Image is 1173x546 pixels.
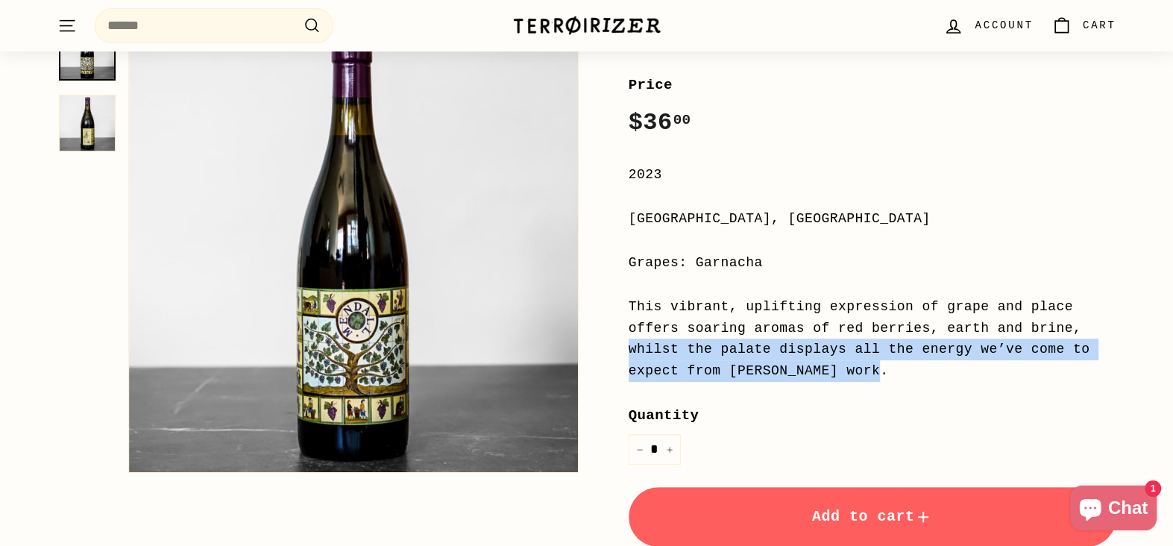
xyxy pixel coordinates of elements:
[629,296,1116,382] div: This vibrant, uplifting expression of grape and place offers soaring aromas of red berries, earth...
[629,208,1116,230] div: [GEOGRAPHIC_DATA], [GEOGRAPHIC_DATA]
[1066,486,1161,534] inbox-online-store-chat: Shopify online store chat
[59,95,116,151] img: La Torre Roig
[629,164,1116,186] div: 2023
[629,434,651,465] button: Reduce item quantity by one
[812,508,933,525] span: Add to cart
[934,4,1042,48] a: Account
[673,112,691,128] sup: 00
[629,434,681,465] input: quantity
[658,434,681,465] button: Increase item quantity by one
[629,109,691,136] span: $36
[629,74,1116,96] label: Price
[1043,4,1125,48] a: Cart
[629,404,1116,427] label: Quantity
[629,252,1116,274] div: Grapes: Garnacha
[975,17,1033,34] span: Account
[1083,17,1116,34] span: Cart
[59,24,116,81] a: La Torre Roig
